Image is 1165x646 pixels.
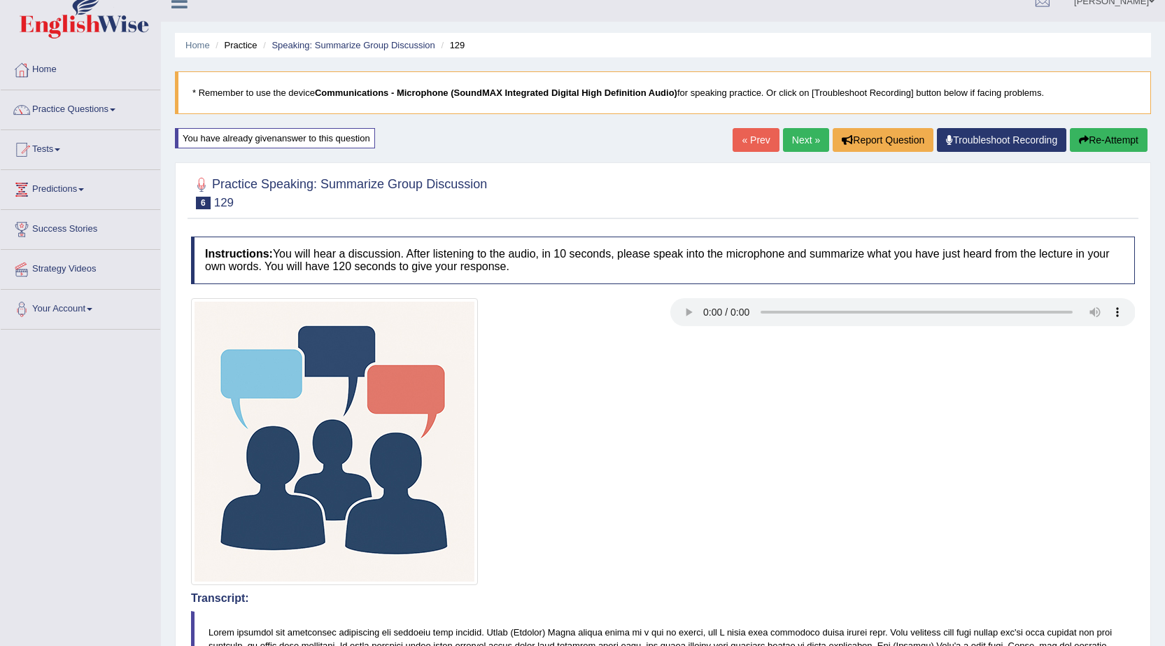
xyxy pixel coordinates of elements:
h4: You will hear a discussion. After listening to the audio, in 10 seconds, please speak into the mi... [191,237,1135,283]
a: Troubleshoot Recording [937,128,1066,152]
button: Report Question [833,128,933,152]
a: Speaking: Summarize Group Discussion [271,40,435,50]
b: Communications - Microphone (SoundMAX Integrated Digital High Definition Audio) [315,87,677,98]
a: Practice Questions [1,90,160,125]
a: Your Account [1,290,160,325]
li: 129 [437,38,465,52]
a: Predictions [1,170,160,205]
span: 6 [196,197,211,209]
li: Practice [212,38,257,52]
button: Re-Attempt [1070,128,1148,152]
b: Instructions: [205,248,273,260]
a: Strategy Videos [1,250,160,285]
a: « Prev [733,128,779,152]
h2: Practice Speaking: Summarize Group Discussion [191,174,487,209]
small: 129 [214,196,234,209]
a: Success Stories [1,210,160,245]
a: Next » [783,128,829,152]
a: Home [1,50,160,85]
a: Home [185,40,210,50]
a: Tests [1,130,160,165]
div: You have already given answer to this question [175,128,375,148]
blockquote: * Remember to use the device for speaking practice. Or click on [Troubleshoot Recording] button b... [175,71,1151,114]
h4: Transcript: [191,592,1135,605]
